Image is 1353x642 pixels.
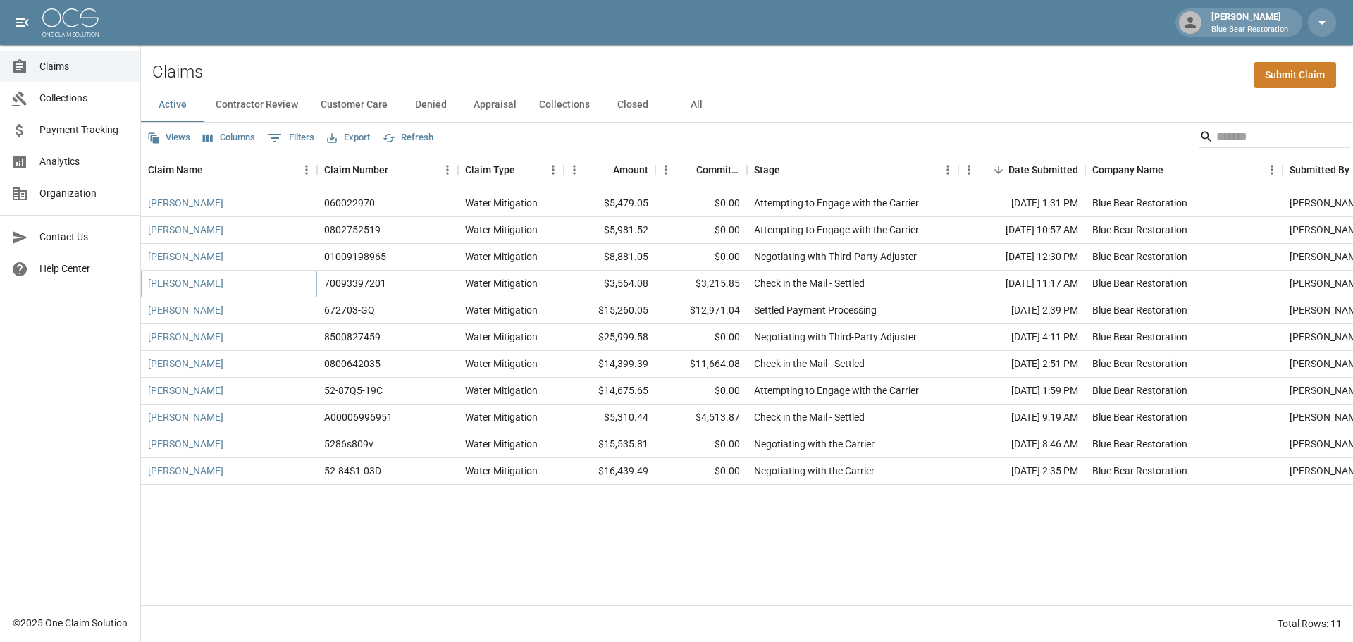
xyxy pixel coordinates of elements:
[1092,464,1187,478] div: Blue Bear Restoration
[148,303,223,317] a: [PERSON_NAME]
[1092,276,1187,290] div: Blue Bear Restoration
[148,223,223,237] a: [PERSON_NAME]
[1008,150,1078,190] div: Date Submitted
[324,383,383,397] div: 52-87Q5-19C
[655,378,747,405] div: $0.00
[1163,160,1183,180] button: Sort
[958,190,1085,217] div: [DATE] 1:31 PM
[144,127,194,149] button: Views
[754,303,877,317] div: Settled Payment Processing
[148,383,223,397] a: [PERSON_NAME]
[465,276,538,290] div: Water Mitigation
[564,150,655,190] div: Amount
[1085,150,1283,190] div: Company Name
[148,249,223,264] a: [PERSON_NAME]
[747,150,958,190] div: Stage
[754,150,780,190] div: Stage
[564,159,585,180] button: Menu
[601,88,665,122] button: Closed
[564,271,655,297] div: $3,564.08
[39,186,129,201] span: Organization
[655,150,747,190] div: Committed Amount
[564,190,655,217] div: $5,479.05
[324,330,381,344] div: 8500827459
[324,410,393,424] div: A00006996951
[317,150,458,190] div: Claim Number
[754,223,919,237] div: Attempting to Engage with the Carrier
[1092,150,1163,190] div: Company Name
[148,357,223,371] a: [PERSON_NAME]
[1254,62,1336,88] a: Submit Claim
[324,464,381,478] div: 52-84S1-03D
[613,150,648,190] div: Amount
[465,249,538,264] div: Water Mitigation
[655,271,747,297] div: $3,215.85
[148,330,223,344] a: [PERSON_NAME]
[148,276,223,290] a: [PERSON_NAME]
[655,324,747,351] div: $0.00
[1092,249,1187,264] div: Blue Bear Restoration
[564,431,655,458] div: $15,535.81
[141,88,1353,122] div: dynamic tabs
[754,383,919,397] div: Attempting to Engage with the Carrier
[1211,24,1288,36] p: Blue Bear Restoration
[1290,150,1349,190] div: Submitted By
[958,458,1085,485] div: [DATE] 2:35 PM
[324,249,386,264] div: 01009198965
[148,150,203,190] div: Claim Name
[696,150,740,190] div: Committed Amount
[655,431,747,458] div: $0.00
[148,410,223,424] a: [PERSON_NAME]
[465,330,538,344] div: Water Mitigation
[655,159,676,180] button: Menu
[458,150,564,190] div: Claim Type
[437,159,458,180] button: Menu
[754,410,865,424] div: Check in the Mail - Settled
[39,123,129,137] span: Payment Tracking
[754,196,919,210] div: Attempting to Engage with the Carrier
[465,150,515,190] div: Claim Type
[1092,223,1187,237] div: Blue Bear Restoration
[152,62,203,82] h2: Claims
[203,160,223,180] button: Sort
[8,8,37,37] button: open drawer
[655,244,747,271] div: $0.00
[324,196,375,210] div: 060022970
[465,383,538,397] div: Water Mitigation
[462,88,528,122] button: Appraisal
[1092,330,1187,344] div: Blue Bear Restoration
[754,276,865,290] div: Check in the Mail - Settled
[676,160,696,180] button: Sort
[465,437,538,451] div: Water Mitigation
[958,159,980,180] button: Menu
[564,297,655,324] div: $15,260.05
[141,88,204,122] button: Active
[564,324,655,351] div: $25,999.58
[148,196,223,210] a: [PERSON_NAME]
[324,276,386,290] div: 70093397201
[564,351,655,378] div: $14,399.39
[958,351,1085,378] div: [DATE] 2:51 PM
[754,437,875,451] div: Negotiating with the Carrier
[465,223,538,237] div: Water Mitigation
[1199,125,1350,151] div: Search
[958,405,1085,431] div: [DATE] 9:19 AM
[204,88,309,122] button: Contractor Review
[780,160,800,180] button: Sort
[39,230,129,245] span: Contact Us
[515,160,535,180] button: Sort
[323,127,373,149] button: Export
[296,159,317,180] button: Menu
[1278,617,1342,631] div: Total Rows: 11
[1261,159,1283,180] button: Menu
[379,127,437,149] button: Refresh
[958,217,1085,244] div: [DATE] 10:57 AM
[309,88,399,122] button: Customer Care
[324,223,381,237] div: 0802752519
[564,217,655,244] div: $5,981.52
[1092,383,1187,397] div: Blue Bear Restoration
[593,160,613,180] button: Sort
[1092,410,1187,424] div: Blue Bear Restoration
[148,464,223,478] a: [PERSON_NAME]
[655,458,747,485] div: $0.00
